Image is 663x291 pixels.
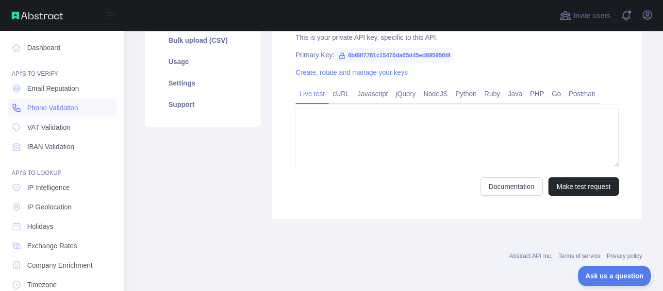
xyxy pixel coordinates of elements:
[481,86,504,102] a: Ruby
[8,119,116,136] a: VAT Validation
[510,253,553,259] a: Abstract API Inc.
[481,177,543,196] a: Documentation
[353,86,392,102] a: Javascript
[8,39,116,56] a: Dashboard
[607,253,642,259] a: Privacy policy
[565,86,599,102] a: Postman
[548,177,619,196] button: Make test request
[27,260,93,270] span: Company Enrichment
[8,218,116,235] a: Holidays
[451,86,481,102] a: Python
[8,99,116,117] a: Phone Validation
[558,8,613,23] button: Invite users
[27,222,53,231] span: Holidays
[296,68,408,76] a: Create, rotate and manage your keys
[504,86,527,102] a: Java
[8,58,116,78] div: API'S TO VERIFY
[157,72,249,94] a: Settings
[8,237,116,255] a: Exchange Rates
[27,103,78,113] span: Phone Validation
[27,241,77,251] span: Exchange Rates
[296,33,619,42] div: This is your private API key, specific to this API.
[27,122,70,132] span: VAT Validation
[27,202,72,212] span: IP Geolocation
[296,50,619,60] div: Primary Key:
[27,280,57,290] span: Timezone
[419,86,451,102] a: NodeJS
[8,257,116,274] a: Company Enrichment
[392,86,419,102] a: jQuery
[8,198,116,216] a: IP Geolocation
[27,183,70,192] span: IP Intelligence
[578,266,653,286] iframe: Toggle Customer Support
[8,179,116,196] a: IP Intelligence
[573,10,611,21] span: Invite users
[8,138,116,155] a: IBAN Validation
[526,86,548,102] a: PHP
[157,30,249,51] a: Bulk upload (CSV)
[296,86,329,102] a: Live test
[558,253,600,259] a: Terms of service
[157,94,249,115] a: Support
[334,48,454,63] span: 6b69f7761c15470da65d45ed895956f8
[12,12,63,19] img: Abstract API
[157,51,249,72] a: Usage
[27,84,79,93] span: Email Reputation
[27,142,74,152] span: IBAN Validation
[548,86,565,102] a: Go
[8,157,116,177] div: API'S TO LOOKUP
[329,86,353,102] a: cURL
[8,80,116,97] a: Email Reputation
